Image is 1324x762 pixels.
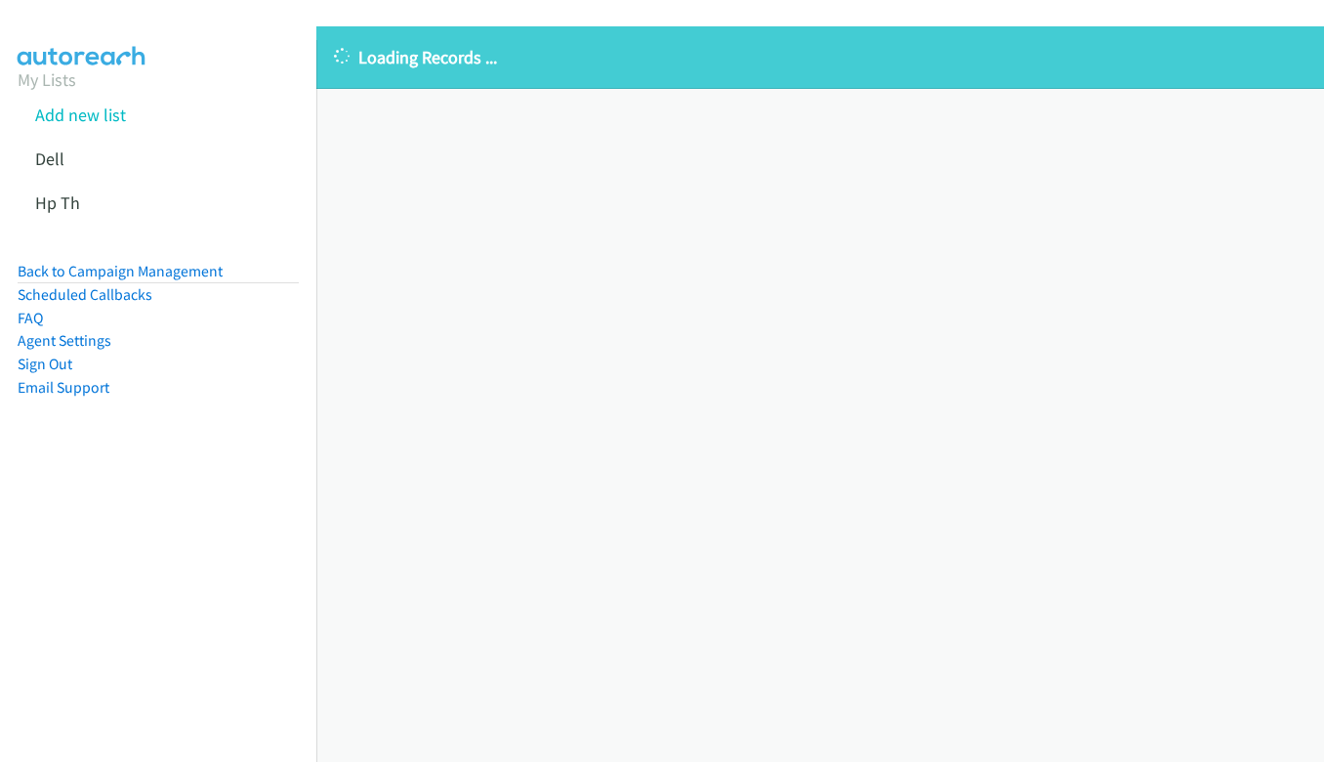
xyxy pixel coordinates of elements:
[18,262,223,280] a: Back to Campaign Management
[35,148,64,170] a: Dell
[18,331,111,350] a: Agent Settings
[18,378,109,397] a: Email Support
[334,44,1306,70] p: Loading Records ...
[35,191,80,214] a: Hp Th
[18,68,76,91] a: My Lists
[18,309,43,327] a: FAQ
[18,285,152,304] a: Scheduled Callbacks
[18,355,72,373] a: Sign Out
[35,104,126,126] a: Add new list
